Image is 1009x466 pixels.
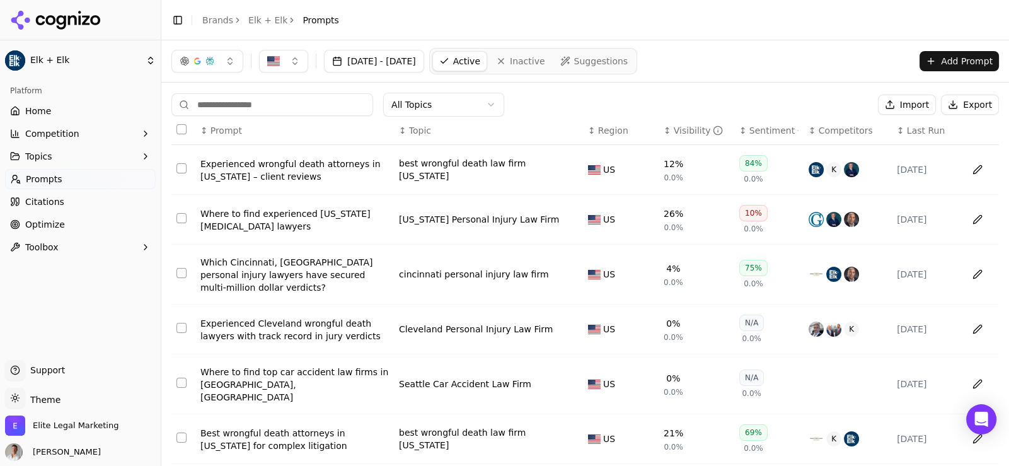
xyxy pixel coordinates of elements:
img: gervelis law firm [809,212,824,227]
span: Competitors [819,124,873,137]
img: US flag [588,434,601,444]
span: Region [598,124,628,137]
div: 10% [739,205,768,221]
span: US [603,323,615,335]
div: 0% [666,372,680,385]
img: piscitelli law firm [809,322,824,337]
div: cincinnati personal injury law firm [399,268,548,281]
span: Topics [25,150,52,163]
div: 21% [664,427,683,440]
span: Toolbox [25,241,59,253]
img: cooper elliott [809,267,824,282]
span: 0.0% [744,443,763,453]
a: Suggestions [554,51,635,71]
span: Elk + Elk [30,55,141,66]
span: 0.0% [664,332,683,342]
span: US [603,163,615,176]
div: 12% [664,158,683,170]
span: Citations [25,195,64,208]
button: Edit in sheet [967,264,988,284]
div: Platform [5,81,156,101]
button: Edit in sheet [967,209,988,230]
div: Sentiment [749,124,799,137]
span: 0.0% [664,223,683,233]
a: [US_STATE] Personal Injury Law Firm [399,213,559,226]
th: Last Run [892,117,961,145]
a: Experienced Cleveland wrongful death lawyers with track record in jury verdicts [200,317,389,342]
button: Open organization switcher [5,416,118,436]
div: Seattle Car Accident Law Firm [399,378,531,390]
span: Competition [25,127,79,140]
img: elk & elk [809,162,824,177]
span: Support [25,364,65,376]
div: ↕Topic [399,124,578,137]
span: 0.0% [742,388,761,399]
div: 4% [666,262,680,275]
img: Eric Bersano [5,443,23,461]
a: Active [432,51,487,71]
a: Home [5,101,156,121]
span: 0.0% [744,174,763,184]
div: ↕Last Run [897,124,956,137]
span: K [826,431,841,446]
button: Open user button [5,443,101,461]
div: 0% [666,317,680,330]
div: ↕Sentiment [739,124,799,137]
th: Prompt [195,117,394,145]
button: Import [878,95,936,115]
th: brandMentionRate [659,117,734,145]
span: 0.0% [744,224,763,234]
span: Elite Legal Marketing [33,420,118,431]
th: Topic [394,117,583,145]
span: K [844,322,859,337]
span: Inactive [510,55,545,67]
span: US [603,213,615,226]
img: US flag [588,270,601,279]
span: US [603,378,615,390]
div: Experienced wrongful death attorneys in [US_STATE] – client reviews [200,158,389,183]
a: Citations [5,192,156,212]
button: Edit in sheet [967,319,988,339]
button: Edit in sheet [967,429,988,449]
img: US flag [588,325,601,334]
a: Cleveland Personal Injury Law Firm [399,323,553,335]
th: Region [583,117,659,145]
span: Suggestions [574,55,628,67]
a: Where to find experienced [US_STATE] [MEDICAL_DATA] lawyers [200,207,389,233]
span: [PERSON_NAME] [28,446,101,458]
a: Inactive [490,51,551,71]
img: tittle & perlmuter [826,322,841,337]
img: US flag [588,165,601,175]
div: ↕Competitors [809,124,887,137]
span: 0.0% [742,334,761,344]
img: the eisen law firm [844,212,859,227]
button: Toolbox [5,237,156,257]
span: Active [453,55,480,67]
a: Which Cincinnati, [GEOGRAPHIC_DATA] personal injury lawyers have secured multi-million dollar ver... [200,256,389,294]
div: 69% [739,424,768,441]
div: [DATE] [897,163,956,176]
button: Competition [5,124,156,144]
img: the lancione law firm [844,162,859,177]
div: Best wrongful death attorneys in [US_STATE] for complex litigation [200,427,389,452]
img: US flag [588,380,601,389]
a: best wrongful death law firm [US_STATE] [399,426,563,451]
button: Select row 4 [176,323,187,333]
div: [DATE] [897,213,956,226]
span: Theme [25,395,61,405]
img: elk & elk [826,267,841,282]
a: Optimize [5,214,156,235]
span: Topic [409,124,431,137]
a: Prompts [5,169,156,189]
span: Last Run [907,124,945,137]
th: Competitors [804,117,892,145]
span: Home [25,105,51,117]
span: 0.0% [664,277,683,288]
img: Elk + Elk [5,50,25,71]
div: [DATE] [897,378,956,390]
img: cooper elliott [809,431,824,446]
button: Edit in sheet [967,160,988,180]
